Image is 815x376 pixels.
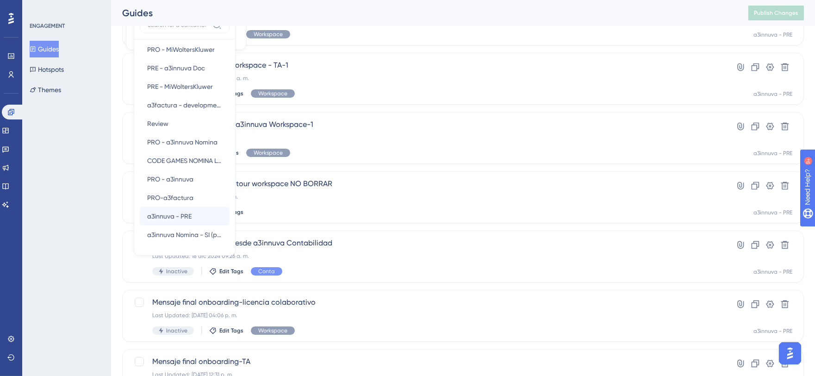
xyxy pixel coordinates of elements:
span: Review [147,118,168,129]
button: CODE GAMES NOMINA LOCAL [140,151,230,170]
span: PRE - MiWoltersKluwer [147,81,213,92]
button: Edit Tags [209,327,243,334]
span: CODE GAMES NOMINA LOCAL [147,155,222,166]
div: a3innuva - PRE [753,150,792,157]
div: Last Updated: 18 dic 2024 09:26 a. m. [152,252,700,260]
div: a3innuva - PRE [753,327,792,335]
div: Last Updated: [DATE] 08:08 a. m. [152,193,700,201]
button: Themes [30,81,61,98]
span: Copy - [PERSON_NAME] a3innuva Workspace-1 [152,119,700,130]
iframe: UserGuiding AI Assistant Launcher [776,339,804,367]
button: a3innuva - PRE [140,207,230,226]
button: PRE - a3innuva Doc [140,59,230,77]
div: Guides [122,6,725,19]
span: PRO - a3innuva [147,174,193,185]
span: Workspace [258,327,287,334]
button: a3factura - development [140,96,230,114]
span: Conciliación bancaria desde a3innuva Contabilidad [152,238,700,249]
div: 9+ [62,5,68,12]
span: Inactive [166,268,187,275]
span: Need Help? [22,2,58,13]
span: Inactive [166,327,187,334]
button: Guides [30,41,59,57]
span: Workspace [258,90,287,97]
span: Workspace [254,149,283,157]
span: Edit Tags [219,327,243,334]
span: a3innuva - PRE [147,211,192,222]
span: [PERSON_NAME] prueba tour workspace NO BORRAR [152,178,700,189]
span: Conta [258,268,275,275]
span: PRO - a3innuva Nomina [147,137,218,148]
button: Hotspots [30,61,64,78]
div: a3innuva - PRE [753,209,792,216]
span: Copy - Tour a3innuva Workspace - TA-1 [152,60,700,71]
button: a3innuva Nomina - SI (pre) [140,226,230,244]
span: Edit Tags [219,268,243,275]
button: Review [140,114,230,133]
span: Workspace [254,31,283,38]
button: Publish Changes [748,6,804,20]
span: Publish Changes [754,9,798,17]
button: PRO - a3innuva [140,170,230,188]
div: Last Updated: 14 abr 2025 10:26 a. m. [152,75,700,82]
span: PRE - a3innuva Doc [147,63,205,74]
div: a3innuva - PRE [753,31,792,38]
span: a3innuva Nomina - SI (pre) [147,229,222,240]
span: Mensaje final onboarding-licencia colaborativo [152,297,700,308]
div: a3innuva - PRE [753,90,792,98]
div: a3innuva - PRE [753,268,792,276]
button: Edit Tags [209,268,243,275]
span: PRO-a3factura [147,192,193,203]
button: PRO-a3factura [140,188,230,207]
span: Mensaje final onboarding-TA [152,356,700,367]
span: a3factura - development [147,100,222,111]
span: PRO - MiWoltersKluwer [147,44,215,55]
button: PRO - a3innuva Nomina [140,133,230,151]
button: PRE - MiWoltersKluwer [140,77,230,96]
div: Last Updated: [DATE] 04:06 p. m. [152,312,700,319]
div: Last Updated: [DATE] 01:32 p. m. [152,134,700,141]
div: ENGAGEMENT [30,22,65,30]
button: PRO - MiWoltersKluwer [140,40,230,59]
